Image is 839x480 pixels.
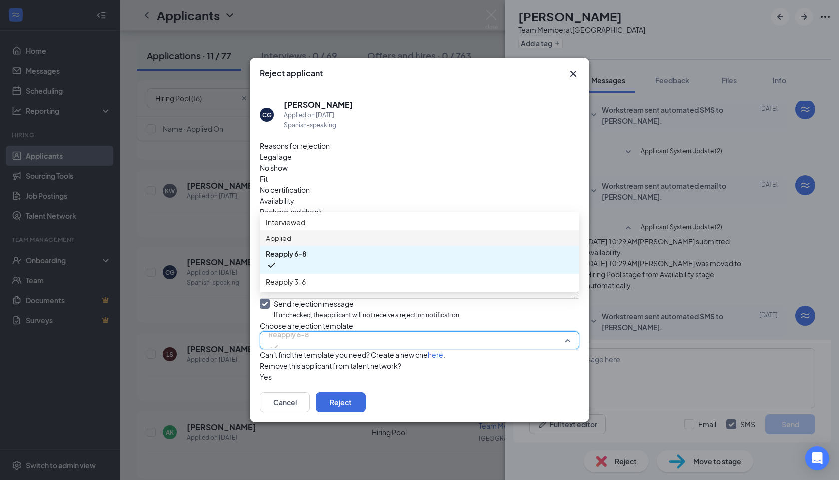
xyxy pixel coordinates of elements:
span: No certification [260,184,310,195]
h5: [PERSON_NAME] [284,99,353,110]
div: CG [262,111,272,119]
div: Open Intercom Messenger [805,446,829,470]
span: Fit [260,173,268,184]
svg: Cross [567,68,579,80]
span: No show [260,162,288,173]
span: Reasons for rejection [260,141,330,150]
button: Cancel [260,392,310,412]
div: Spanish-speaking [284,120,353,130]
div: Applied on [DATE] [284,110,353,120]
span: Remove this applicant from talent network? [260,361,401,370]
span: Choose a rejection template [260,321,353,330]
span: Can't find the template you need? Create a new one . [260,350,445,359]
span: Yes [260,371,272,382]
svg: Checkmark [266,259,278,271]
span: Reapply 6-8 [268,327,309,342]
a: here [428,350,443,359]
svg: Checkmark [268,342,280,354]
span: Background check [260,206,322,217]
span: Interviewed [266,217,305,228]
span: Reapply 3-6 [266,276,306,287]
span: Reapply 6-8 [266,248,306,259]
button: Reject [316,392,366,412]
button: Close [567,68,579,80]
h3: Reject applicant [260,68,323,79]
span: Legal age [260,151,292,162]
span: Availability [260,195,294,206]
span: Applied [266,233,291,243]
